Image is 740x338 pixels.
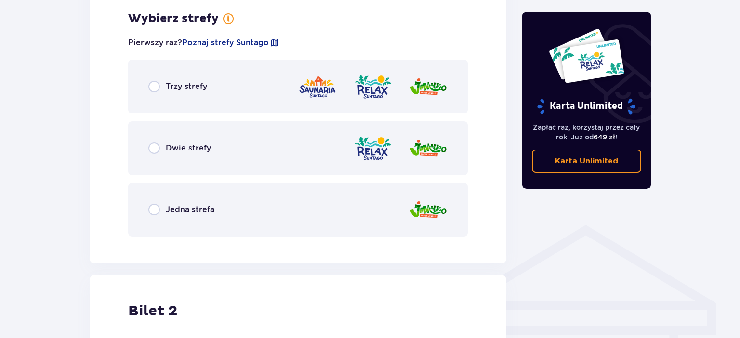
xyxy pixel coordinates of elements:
[128,12,219,26] p: Wybierz strefy
[128,302,177,320] p: Bilet 2
[182,38,269,48] a: Poznaj strefy Suntago
[298,73,337,100] img: zone logo
[532,150,642,173] a: Karta Unlimited
[166,204,214,215] p: Jedna strefa
[555,156,618,166] p: Karta Unlimited
[128,38,279,48] p: Pierwszy raz?
[166,143,211,153] p: Dwie strefy
[354,135,392,162] img: zone logo
[536,98,636,115] p: Karta Unlimited
[594,133,615,141] span: 649 zł
[354,73,392,100] img: zone logo
[532,123,642,142] p: Zapłać raz, korzystaj przez cały rok. Już od !
[409,135,448,162] img: zone logo
[409,73,448,100] img: zone logo
[409,196,448,224] img: zone logo
[166,81,207,92] p: Trzy strefy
